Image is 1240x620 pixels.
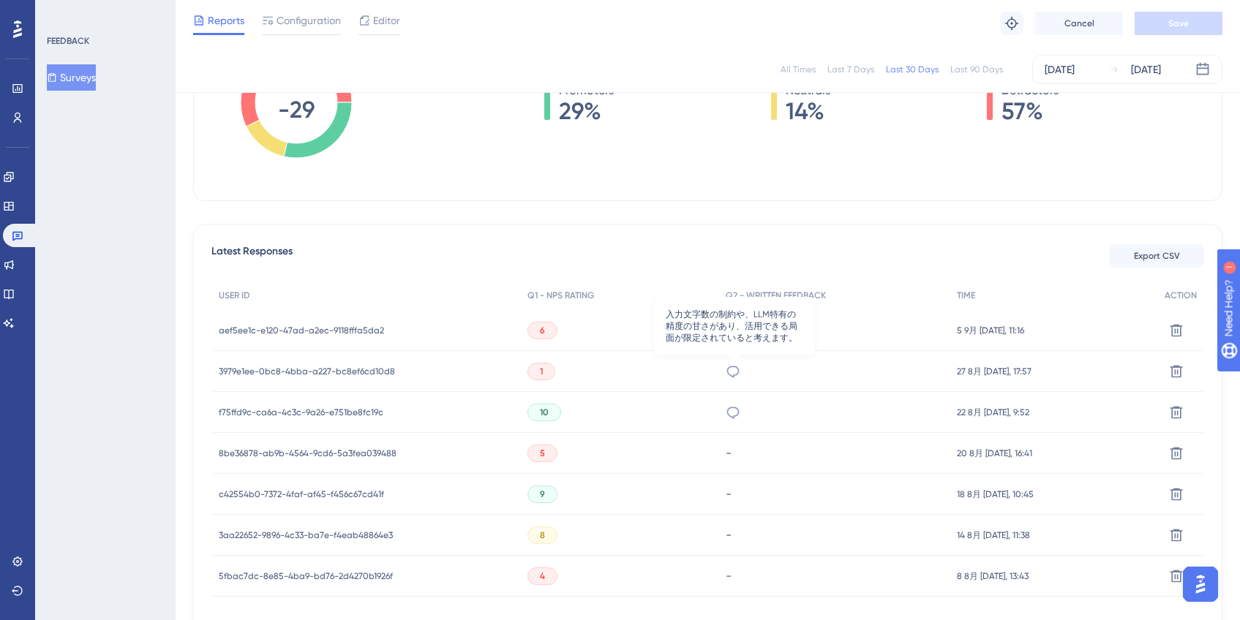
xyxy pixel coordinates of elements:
[957,529,1030,541] span: 14 8月 [DATE], 11:38
[957,488,1034,500] span: 18 8月 [DATE], 10:45
[726,487,942,501] div: -
[1035,12,1123,35] button: Cancel
[219,407,383,418] span: f75ffd9c-ca6a-4c3c-9a26-e751be8fc19c
[283,82,310,94] tspan: Score
[211,243,293,269] span: Latest Responses
[781,64,816,75] div: All Times
[540,488,545,500] span: 9
[47,35,89,47] div: FEEDBACK
[373,12,400,29] span: Editor
[726,290,826,301] span: Q2 - WRITTEN FEEDBACK
[219,529,393,541] span: 3aa22652-9896-4c33-ba7e-f4eab48864e3
[1045,61,1075,78] div: [DATE]
[957,290,975,301] span: TIME
[1168,18,1189,29] span: Save
[726,323,942,337] div: -
[726,528,942,542] div: -
[957,447,1032,459] span: 20 8月 [DATE], 16:41
[1002,99,1059,123] span: 57%
[666,309,803,344] span: 入力文字数の制約や、LLM特有の精度の甘さがあり、活用できる局面が限定されていると考えます。
[540,325,545,336] span: 6
[957,570,1029,582] span: 8 8月 [DATE], 13:43
[540,570,545,582] span: 4
[278,96,315,124] tspan: -29
[527,290,594,301] span: Q1 - NPS RATING
[219,325,384,336] span: aef5ee1c-e120-47ad-a2ec-9118fffa5da2
[957,325,1024,336] span: 5 9月 [DATE], 11:16
[540,447,545,459] span: 5
[1131,61,1161,78] div: [DATE]
[957,366,1032,377] span: 27 8月 [DATE], 17:57
[102,7,106,19] div: 1
[886,64,939,75] div: Last 30 Days
[540,366,543,377] span: 1
[726,569,942,583] div: -
[1165,290,1197,301] span: ACTION
[219,570,393,582] span: 5fbac7dc-8e85-4ba9-bd76-2d4270b1926f
[219,488,384,500] span: c42554b0-7372-4faf-af45-f456c67cd41f
[540,407,549,418] span: 10
[47,64,96,91] button: Surveys
[726,446,942,460] div: -
[1064,18,1094,29] span: Cancel
[950,64,1003,75] div: Last 90 Days
[1179,562,1222,606] iframe: UserGuiding AI Assistant Launcher
[34,4,91,21] span: Need Help?
[1109,244,1204,268] button: Export CSV
[1134,250,1180,262] span: Export CSV
[1135,12,1222,35] button: Save
[208,12,244,29] span: Reports
[786,99,830,123] span: 14%
[219,447,397,459] span: 8be36878-ab9b-4564-9cd6-5a3fea039488
[559,99,614,123] span: 29%
[540,529,545,541] span: 8
[277,12,341,29] span: Configuration
[219,290,250,301] span: USER ID
[957,407,1029,418] span: 22 8月 [DATE], 9:52
[827,64,874,75] div: Last 7 Days
[219,366,395,377] span: 3979e1ee-0bc8-4bba-a227-bc8ef6cd10d8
